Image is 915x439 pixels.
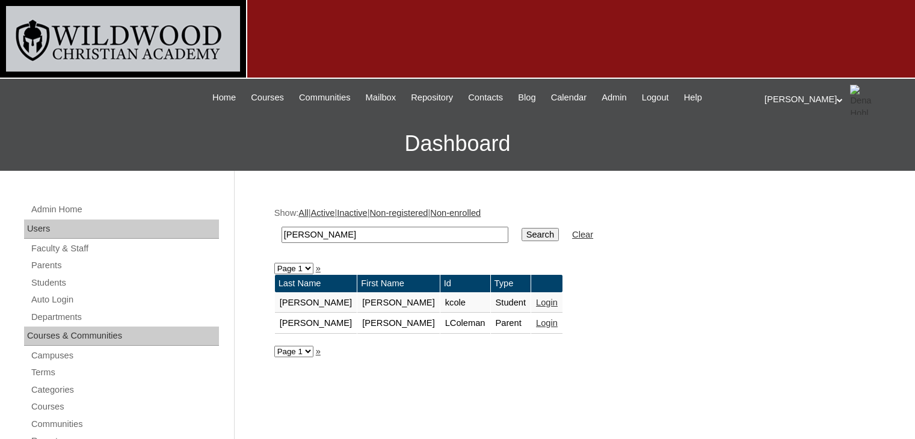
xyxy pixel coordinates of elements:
[642,91,669,105] span: Logout
[6,6,240,72] img: logo-white.png
[430,208,481,218] a: Non-enrolled
[24,327,219,346] div: Courses & Communities
[440,275,490,292] td: Id
[765,85,903,115] div: [PERSON_NAME]
[468,91,503,105] span: Contacts
[30,202,219,217] a: Admin Home
[30,399,219,414] a: Courses
[299,91,351,105] span: Communities
[30,365,219,380] a: Terms
[275,313,357,334] td: [PERSON_NAME]
[536,318,558,328] a: Login
[206,91,242,105] a: Home
[491,275,531,292] td: Type
[357,293,440,313] td: [PERSON_NAME]
[30,382,219,398] a: Categories
[310,208,334,218] a: Active
[360,91,402,105] a: Mailbox
[357,313,440,334] td: [PERSON_NAME]
[282,227,508,243] input: Search
[212,91,236,105] span: Home
[251,91,284,105] span: Courses
[357,275,440,292] td: First Name
[850,85,880,115] img: Dena Hohl
[370,208,428,218] a: Non-registered
[6,117,909,171] h3: Dashboard
[366,91,396,105] span: Mailbox
[462,91,509,105] a: Contacts
[30,417,219,432] a: Communities
[405,91,459,105] a: Repository
[536,298,558,307] a: Login
[684,91,702,105] span: Help
[596,91,633,105] a: Admin
[30,310,219,325] a: Departments
[545,91,593,105] a: Calendar
[274,207,870,250] div: Show: | | | |
[30,348,219,363] a: Campuses
[551,91,587,105] span: Calendar
[678,91,708,105] a: Help
[491,293,531,313] td: Student
[518,91,535,105] span: Blog
[440,293,490,313] td: kcole
[572,230,593,239] a: Clear
[512,91,541,105] a: Blog
[245,91,290,105] a: Courses
[440,313,490,334] td: LColeman
[30,258,219,273] a: Parents
[337,208,368,218] a: Inactive
[491,313,531,334] td: Parent
[522,228,559,241] input: Search
[293,91,357,105] a: Communities
[602,91,627,105] span: Admin
[316,346,321,356] a: »
[411,91,453,105] span: Repository
[30,241,219,256] a: Faculty & Staff
[24,219,219,239] div: Users
[316,263,321,273] a: »
[298,208,308,218] a: All
[275,275,357,292] td: Last Name
[275,293,357,313] td: [PERSON_NAME]
[30,292,219,307] a: Auto Login
[30,275,219,290] a: Students
[636,91,675,105] a: Logout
